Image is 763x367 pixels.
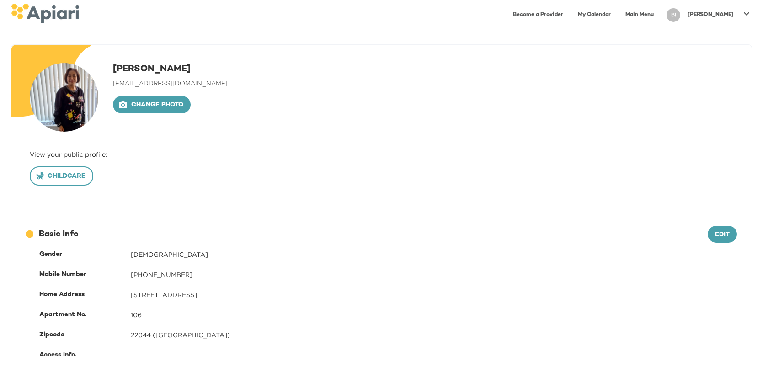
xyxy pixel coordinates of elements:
img: user-photo-123-1756860866510.jpeg [30,63,98,132]
div: Apartment No. [39,310,131,319]
div: [PHONE_NUMBER] [131,270,737,279]
span: Childcare [37,171,85,182]
div: Access Info. [39,351,131,360]
div: [STREET_ADDRESS] [131,290,737,299]
button: Change photo [113,96,191,113]
span: [EMAIL_ADDRESS][DOMAIN_NAME] [113,80,228,87]
div: Zipcode [39,330,131,340]
button: Edit [708,226,737,243]
a: My Calendar [572,5,616,24]
button: Childcare [30,166,93,186]
a: Become a Provider [507,5,569,24]
h1: [PERSON_NAME] [113,63,228,76]
div: 106 [131,310,737,319]
a: Main Menu [620,5,659,24]
div: BI [667,8,680,22]
p: [PERSON_NAME] [688,11,734,19]
div: Gender [39,250,131,259]
div: 22044 ([GEOGRAPHIC_DATA]) [131,330,737,340]
img: logo [11,4,79,23]
div: Home Address [39,290,131,299]
div: Basic Info [26,229,708,240]
a: Childcare [30,172,93,179]
div: View your public profile: [30,150,733,159]
span: Edit [715,229,730,241]
div: [DEMOGRAPHIC_DATA] [131,250,737,259]
div: Mobile Number [39,270,131,279]
span: Change photo [120,100,183,111]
